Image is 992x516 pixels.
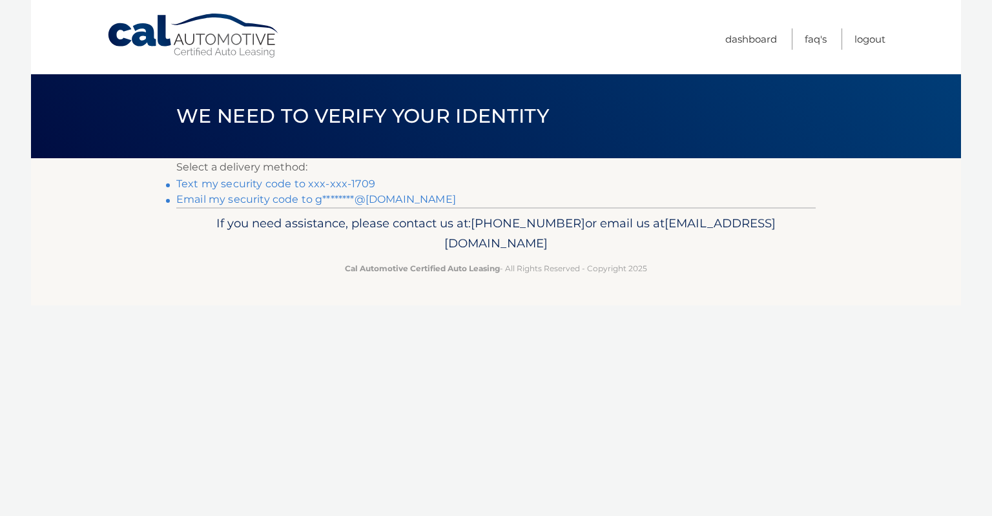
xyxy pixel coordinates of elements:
[176,178,375,190] a: Text my security code to xxx-xxx-1709
[471,216,585,231] span: [PHONE_NUMBER]
[725,28,777,50] a: Dashboard
[805,28,827,50] a: FAQ's
[185,262,807,275] p: - All Rights Reserved - Copyright 2025
[176,158,816,176] p: Select a delivery method:
[176,104,549,128] span: We need to verify your identity
[854,28,885,50] a: Logout
[345,263,500,273] strong: Cal Automotive Certified Auto Leasing
[185,213,807,254] p: If you need assistance, please contact us at: or email us at
[176,193,456,205] a: Email my security code to g********@[DOMAIN_NAME]
[107,13,281,59] a: Cal Automotive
